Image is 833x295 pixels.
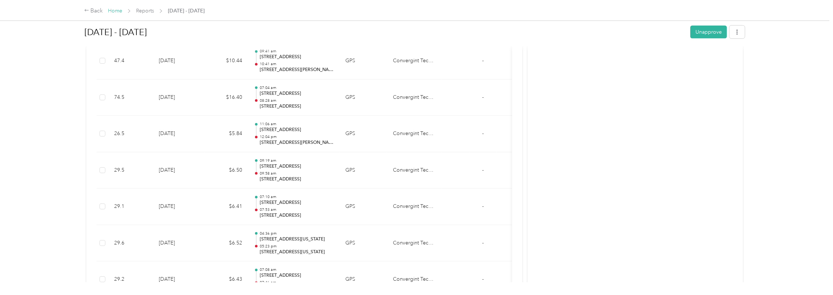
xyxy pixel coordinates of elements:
[482,57,484,64] span: -
[204,225,248,262] td: $6.52
[260,127,334,133] p: [STREET_ADDRESS]
[153,79,204,116] td: [DATE]
[260,61,334,67] p: 10:41 am
[260,207,334,212] p: 07:53 am
[153,43,204,79] td: [DATE]
[153,116,204,152] td: [DATE]
[260,194,334,199] p: 07:10 am
[387,188,442,225] td: Convergint Technologies
[260,199,334,206] p: [STREET_ADDRESS]
[260,231,334,236] p: 04:36 pm
[387,116,442,152] td: Convergint Technologies
[108,152,153,189] td: 29.5
[260,67,334,73] p: [STREET_ADDRESS][PERSON_NAME][PERSON_NAME]
[339,188,387,225] td: GPS
[482,130,484,137] span: -
[108,43,153,79] td: 47.4
[260,122,334,127] p: 11:06 am
[153,225,204,262] td: [DATE]
[153,188,204,225] td: [DATE]
[204,79,248,116] td: $16.40
[339,152,387,189] td: GPS
[260,85,334,90] p: 07:04 am
[204,116,248,152] td: $5.84
[387,79,442,116] td: Convergint Technologies
[260,103,334,110] p: [STREET_ADDRESS]
[260,244,334,249] p: 05:23 pm
[108,79,153,116] td: 74.5
[204,152,248,189] td: $6.50
[84,7,103,15] div: Back
[260,171,334,176] p: 09:58 am
[260,176,334,183] p: [STREET_ADDRESS]
[108,188,153,225] td: 29.1
[260,98,334,103] p: 08:28 am
[260,134,334,139] p: 12:04 pm
[108,116,153,152] td: 26.5
[260,280,334,285] p: 07:46 am
[260,163,334,170] p: [STREET_ADDRESS]
[482,203,484,209] span: -
[339,79,387,116] td: GPS
[387,152,442,189] td: Convergint Technologies
[260,267,334,272] p: 07:08 am
[85,23,685,41] h1: Sep 1 - 30, 2025
[387,225,442,262] td: Convergint Technologies
[260,249,334,255] p: [STREET_ADDRESS][US_STATE]
[482,167,484,173] span: -
[690,26,727,38] button: Unapprove
[260,139,334,146] p: [STREET_ADDRESS][PERSON_NAME][PERSON_NAME]
[482,240,484,246] span: -
[387,43,442,79] td: Convergint Technologies
[108,225,153,262] td: 29.6
[136,8,154,14] a: Reports
[204,43,248,79] td: $10.44
[339,43,387,79] td: GPS
[168,7,205,15] span: [DATE] - [DATE]
[153,152,204,189] td: [DATE]
[260,90,334,97] p: [STREET_ADDRESS]
[339,225,387,262] td: GPS
[339,116,387,152] td: GPS
[792,254,833,295] iframe: Everlance-gr Chat Button Frame
[260,54,334,60] p: [STREET_ADDRESS]
[482,94,484,100] span: -
[260,236,334,243] p: [STREET_ADDRESS][US_STATE]
[260,272,334,279] p: [STREET_ADDRESS]
[204,188,248,225] td: $6.41
[260,212,334,219] p: [STREET_ADDRESS]
[108,8,122,14] a: Home
[260,158,334,163] p: 09:19 am
[482,276,484,282] span: -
